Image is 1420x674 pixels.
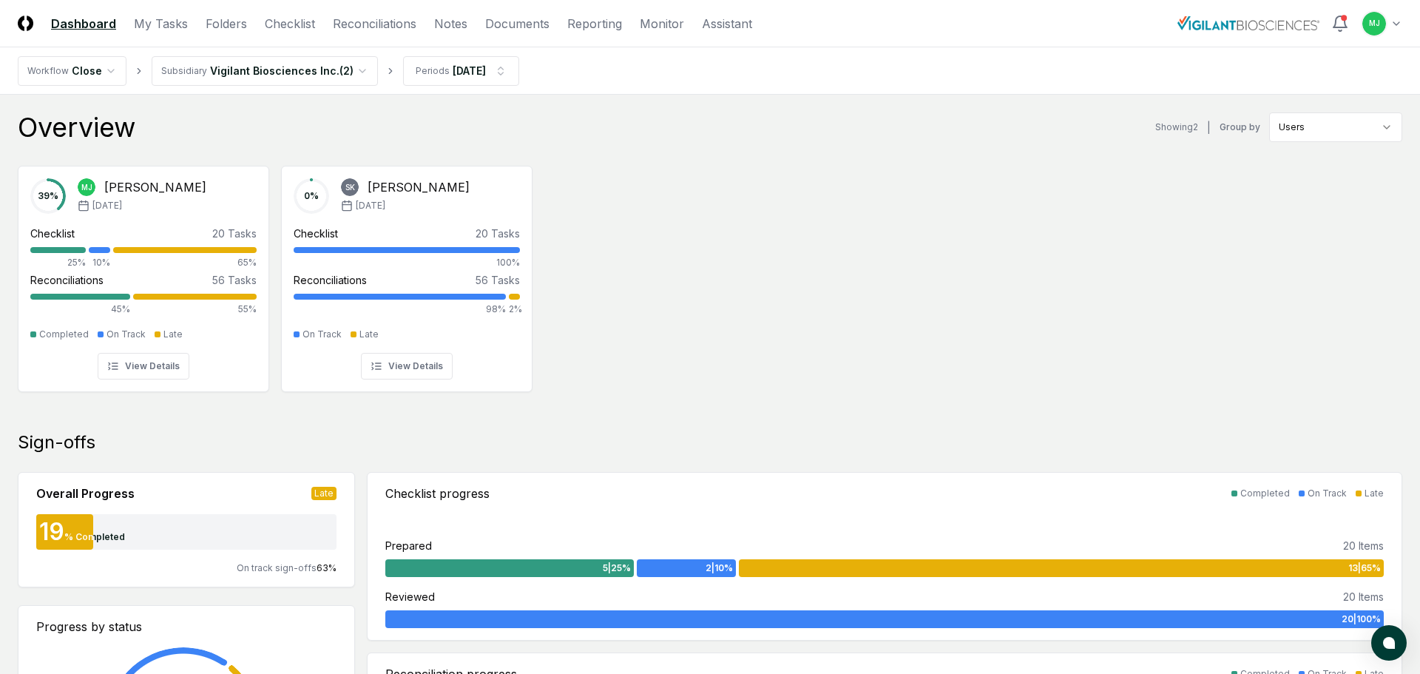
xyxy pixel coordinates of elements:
div: Reconciliations [30,272,104,288]
a: Folders [206,15,247,33]
div: 20 Tasks [212,226,257,241]
div: On Track [106,328,146,341]
div: Sign-offs [18,431,1402,454]
span: SK [345,182,355,193]
div: Reconciliations [294,272,367,288]
div: % Completed [64,530,125,544]
div: | [1207,120,1211,135]
span: MJ [81,182,92,193]
div: 56 Tasks [212,272,257,288]
div: 56 Tasks [476,272,520,288]
div: 20 Items [1343,589,1384,604]
a: Notes [434,15,467,33]
img: Logo [18,16,33,31]
a: Assistant [702,15,752,33]
a: Documents [485,15,550,33]
div: 100% [294,256,520,269]
button: Periods[DATE] [403,56,519,86]
span: 5 | 25 % [603,562,631,575]
div: Periods [416,64,450,78]
a: Checklist progressCompletedOn TrackLatePrepared20 Items5|25%2|10%13|65%Reviewed20 Items20|100% [367,472,1402,641]
span: On track sign-offs [237,562,317,573]
div: Late [311,487,337,500]
a: 39%MJ[PERSON_NAME][DATE]Checklist20 Tasks25%10%65%Reconciliations56 Tasks45%55%CompletedOn TrackL... [18,154,269,392]
div: 65% [113,256,257,269]
div: 10% [89,256,111,269]
div: [PERSON_NAME] [368,178,470,196]
div: 20 Items [1343,538,1384,553]
div: 20 Tasks [476,226,520,241]
a: Reconciliations [333,15,416,33]
button: atlas-launcher [1371,625,1407,661]
div: On Track [302,328,342,341]
div: Subsidiary [161,64,207,78]
a: Monitor [640,15,684,33]
a: 0%SK[PERSON_NAME][DATE]Checklist20 Tasks100%Reconciliations56 Tasks98%2%On TrackLateView Details [281,154,532,392]
nav: breadcrumb [18,56,519,86]
div: Completed [1240,487,1290,500]
div: 2% [509,303,520,316]
a: Dashboard [51,15,116,33]
div: Overall Progress [36,485,135,502]
div: Checklist progress [385,485,490,502]
div: [DATE] [453,63,486,78]
div: On Track [1308,487,1347,500]
a: Checklist [265,15,315,33]
span: [DATE] [92,199,122,212]
div: Progress by status [36,618,337,636]
div: Late [163,328,183,341]
label: Group by [1220,123,1260,132]
div: 45% [30,303,130,316]
button: View Details [361,353,453,380]
span: [DATE] [356,199,385,212]
span: 2 | 10 % [706,562,733,575]
img: Vigilant Biosciences logo [1177,16,1319,30]
div: Workflow [27,64,69,78]
span: MJ [1369,18,1380,29]
div: 25% [30,256,86,269]
div: Late [1365,487,1384,500]
button: MJ [1361,10,1387,37]
div: 98% [294,303,506,316]
span: 63 % [317,562,337,573]
div: Overview [18,112,135,142]
span: 13 | 65 % [1348,562,1381,575]
div: Reviewed [385,589,435,604]
a: My Tasks [134,15,188,33]
div: Showing 2 [1155,121,1198,134]
span: 20 | 100 % [1342,613,1381,626]
a: Reporting [567,15,622,33]
div: Prepared [385,538,432,553]
div: Checklist [294,226,338,241]
div: Late [359,328,379,341]
button: View Details [98,353,189,380]
div: 19 [36,520,64,544]
div: Checklist [30,226,75,241]
div: Completed [39,328,89,341]
div: 55% [133,303,257,316]
div: [PERSON_NAME] [104,178,206,196]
